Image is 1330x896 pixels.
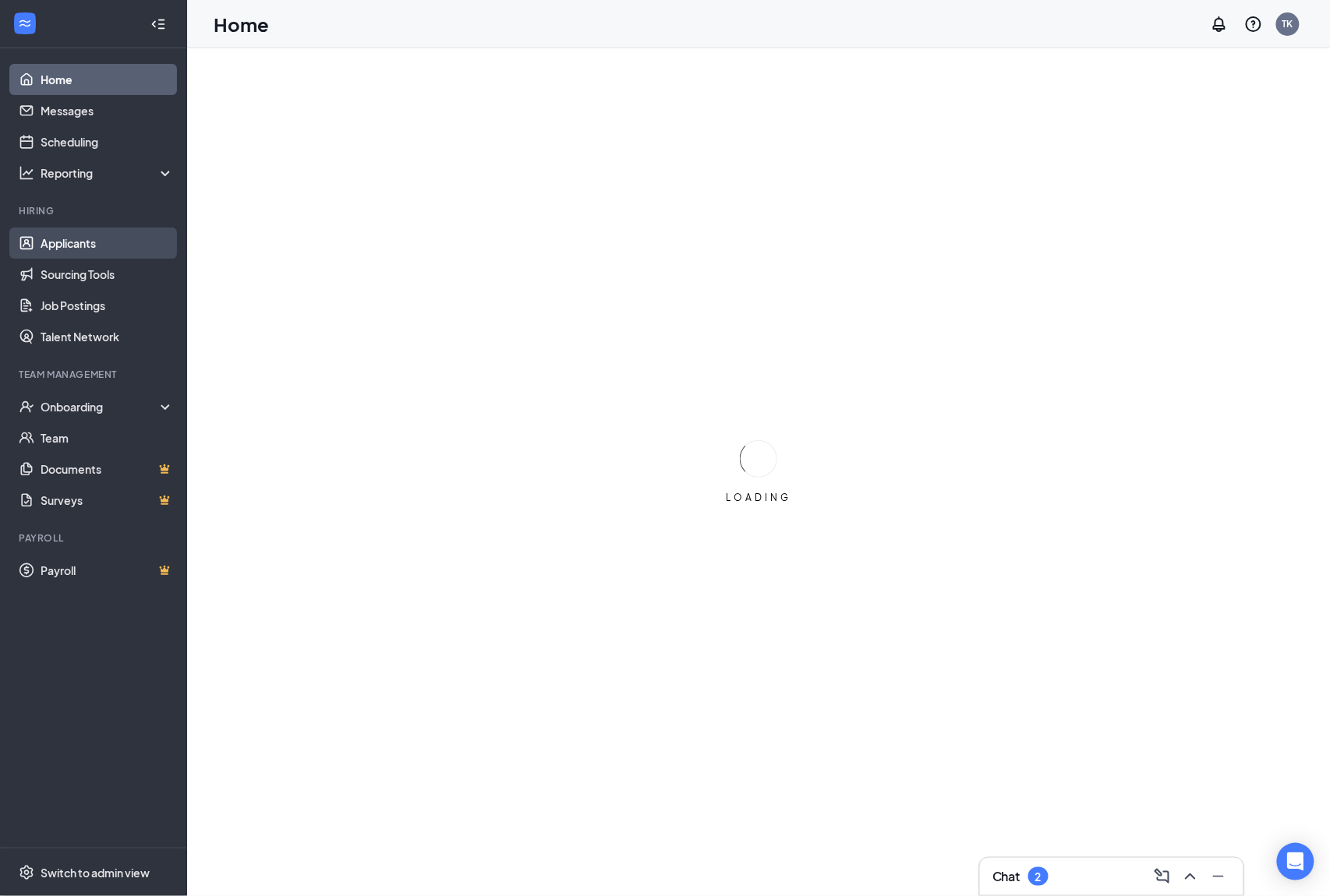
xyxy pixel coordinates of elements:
h1: Home [214,11,269,37]
a: PayrollCrown [41,555,174,586]
button: Minimize [1206,864,1231,889]
a: Messages [41,95,174,126]
svg: Collapse [150,16,166,32]
div: Team Management [19,368,171,381]
a: SurveysCrown [41,485,174,516]
div: Hiring [19,204,171,217]
a: Home [41,64,174,95]
div: Onboarding [41,399,161,414]
div: Payroll [19,531,171,545]
a: Sourcing Tools [41,259,174,290]
svg: WorkstreamLogo [17,16,33,31]
a: Applicants [41,228,174,259]
a: Talent Network [41,321,174,352]
div: Open Intercom Messenger [1277,843,1314,880]
svg: ComposeMessage [1153,867,1172,886]
svg: Analysis [19,165,34,181]
div: 2 [1035,870,1042,884]
button: ChevronUp [1178,864,1203,889]
a: Team [41,422,174,453]
a: Scheduling [41,126,174,157]
div: TK [1282,17,1293,30]
svg: Notifications [1210,15,1229,34]
a: DocumentsCrown [41,453,174,485]
h3: Chat [992,868,1020,885]
svg: QuestionInfo [1244,15,1263,34]
a: Job Postings [41,290,174,321]
button: ComposeMessage [1150,864,1175,889]
svg: Minimize [1209,867,1228,886]
div: Switch to admin view [41,865,150,880]
div: Reporting [41,165,175,181]
svg: ChevronUp [1181,867,1200,886]
div: LOADING [720,491,798,504]
svg: UserCheck [19,399,34,414]
svg: Settings [19,865,34,880]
